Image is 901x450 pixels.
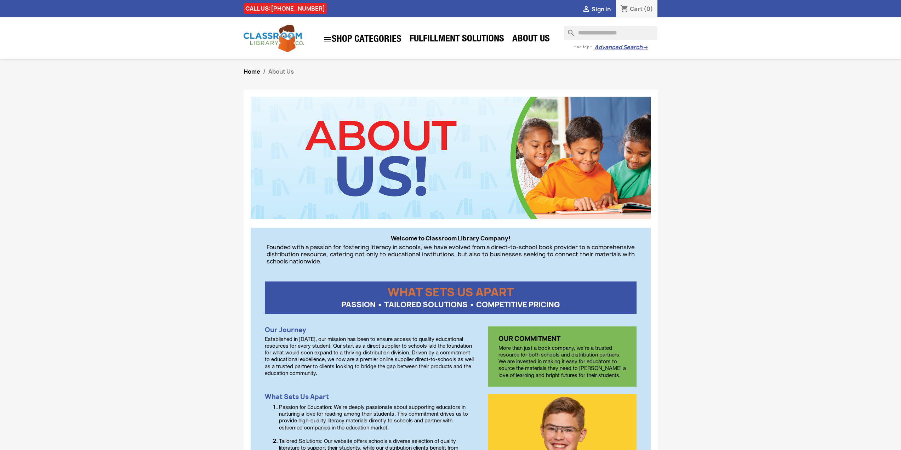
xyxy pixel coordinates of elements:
a: Home [244,68,260,75]
span: About Us [268,68,294,75]
a: SHOP CATEGORIES [320,32,405,47]
input: Search [564,26,657,40]
a: [PHONE_NUMBER] [271,5,325,12]
a: Fulfillment Solutions [406,33,508,47]
i: shopping_cart [620,5,629,13]
span: → [643,44,648,51]
i: search [564,26,572,34]
div: CALL US: [244,3,327,14]
span: Sign in [592,5,611,13]
p: Established in [DATE], our mission has been to ensure access to quality educational resources for... [265,336,474,377]
span: - or try - [574,43,594,50]
span: (0) [644,5,653,13]
a: About Us [509,33,553,47]
a: Advanced Search→ [594,44,648,51]
img: Classroom Library Company [244,25,304,52]
i:  [582,5,591,14]
p: PASSION • TAILORED SOLUTIONS • COMPETITIVE PRICING [265,301,637,314]
h3: Our Journey [265,326,474,334]
img: CLC_About_Us.jpg [251,97,651,219]
p: Founded with a passion for fostering literacy in schools, we have evolved from a direct-to-school... [267,244,635,265]
p: Passion for Education: We're deeply passionate about supporting educators in nurturing a love for... [279,404,474,432]
h3: OUR COMMITMENT [498,335,626,342]
h3: What Sets Us Apart [265,393,474,400]
span: Cart [630,5,643,13]
p: More than just a book company, we're a trusted resource for both schools and distribution partner... [498,345,626,379]
p: WHAT SETS US APART [265,281,637,296]
i:  [323,35,332,44]
a:  Sign in [582,5,611,13]
p: Welcome to Classroom Library Company! [267,235,635,242]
